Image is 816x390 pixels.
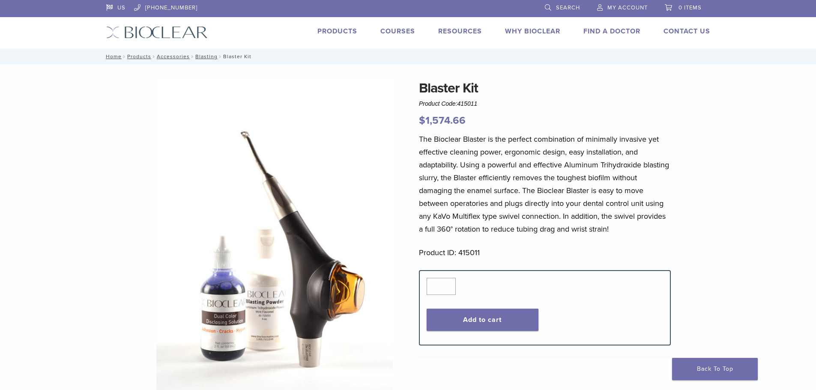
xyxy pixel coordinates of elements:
[457,100,478,107] span: 415011
[672,358,758,380] a: Back To Top
[103,54,122,60] a: Home
[438,27,482,36] a: Resources
[127,54,151,60] a: Products
[419,114,425,127] span: $
[122,54,127,59] span: /
[100,49,717,64] nav: Blaster Kit
[419,246,671,259] p: Product ID: 415011
[419,114,466,127] bdi: 1,574.66
[664,27,710,36] a: Contact Us
[583,27,640,36] a: Find A Doctor
[317,27,357,36] a: Products
[607,4,648,11] span: My Account
[157,54,190,60] a: Accessories
[218,54,223,59] span: /
[419,78,671,98] h1: Blaster Kit
[419,100,477,107] span: Product Code:
[556,4,580,11] span: Search
[679,4,702,11] span: 0 items
[419,133,671,235] p: The Bioclear Blaster is the perfect combination of minimally invasive yet effective cleaning powe...
[190,54,195,59] span: /
[195,54,218,60] a: Blasting
[427,309,538,331] button: Add to cart
[106,26,208,39] img: Bioclear
[505,27,560,36] a: Why Bioclear
[151,54,157,59] span: /
[380,27,415,36] a: Courses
